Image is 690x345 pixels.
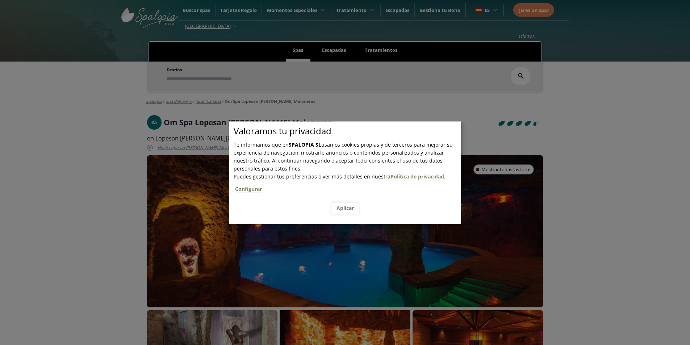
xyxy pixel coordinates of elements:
button: Aplicar [331,202,359,214]
p: Valoramos tu privacidad [234,127,461,135]
span: Puedes gestionar tus preferencias o ver más detalles en nuestra [234,173,390,180]
span: . [234,173,461,197]
b: SPALOPIA SL [289,141,321,148]
a: Configurar [235,185,262,193]
a: Política de privacidad [390,173,444,180]
span: Te informamos que en usamos cookies propias y de terceros para mejorar su experiencia de navegaci... [234,141,453,172]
